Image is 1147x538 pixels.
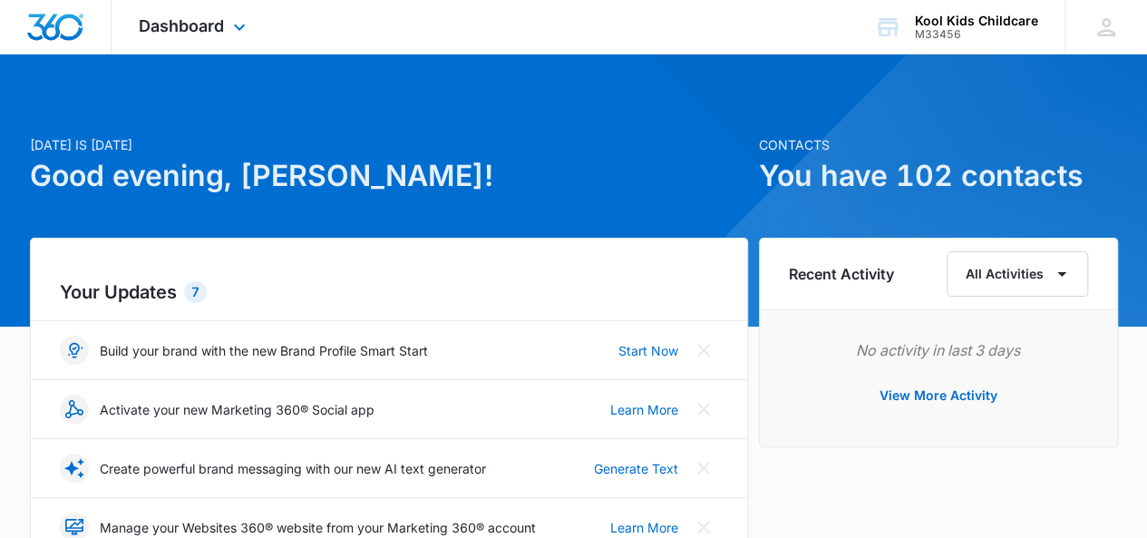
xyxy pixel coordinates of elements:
h1: Good evening, [PERSON_NAME]! [30,154,748,198]
div: account id [915,28,1038,41]
p: Contacts [759,135,1118,154]
div: account name [915,14,1038,28]
p: Activate your new Marketing 360® Social app [100,400,374,419]
p: Build your brand with the new Brand Profile Smart Start [100,341,428,360]
p: Manage your Websites 360® website from your Marketing 360® account [100,518,536,537]
a: Generate Text [594,459,678,478]
div: 7 [184,281,207,303]
a: Learn More [610,400,678,419]
h2: Your Updates [60,279,718,306]
button: Close [689,395,718,424]
a: Learn More [610,518,678,537]
h1: You have 102 contacts [759,154,1118,198]
a: Start Now [618,341,678,360]
button: All Activities [947,251,1088,297]
button: Close [689,454,718,483]
button: View More Activity [861,374,1016,417]
p: No activity in last 3 days [789,339,1088,361]
p: Create powerful brand messaging with our new AI text generator [100,459,486,478]
button: Close [689,336,718,365]
h6: Recent Activity [789,263,894,285]
span: Dashboard [139,16,224,35]
p: [DATE] is [DATE] [30,135,748,154]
